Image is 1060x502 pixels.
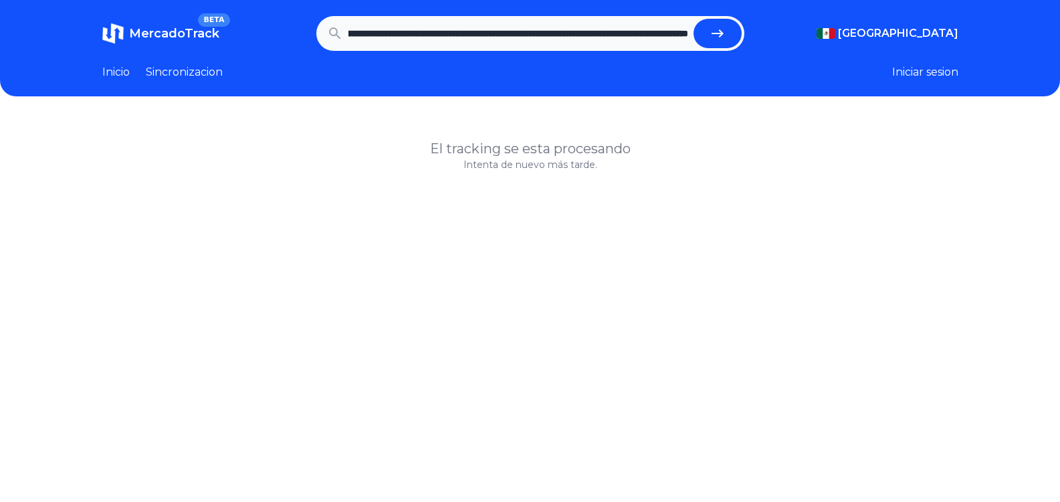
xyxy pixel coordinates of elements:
p: Intenta de nuevo más tarde. [102,158,958,171]
a: Sincronizacion [146,64,223,80]
img: MercadoTrack [102,23,124,44]
button: [GEOGRAPHIC_DATA] [817,25,958,41]
img: Mexico [817,28,835,39]
h1: El tracking se esta procesando [102,139,958,158]
a: Inicio [102,64,130,80]
span: [GEOGRAPHIC_DATA] [838,25,958,41]
button: Iniciar sesion [892,64,958,80]
a: MercadoTrackBETA [102,23,219,44]
span: MercadoTrack [129,26,219,41]
span: BETA [198,13,229,27]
